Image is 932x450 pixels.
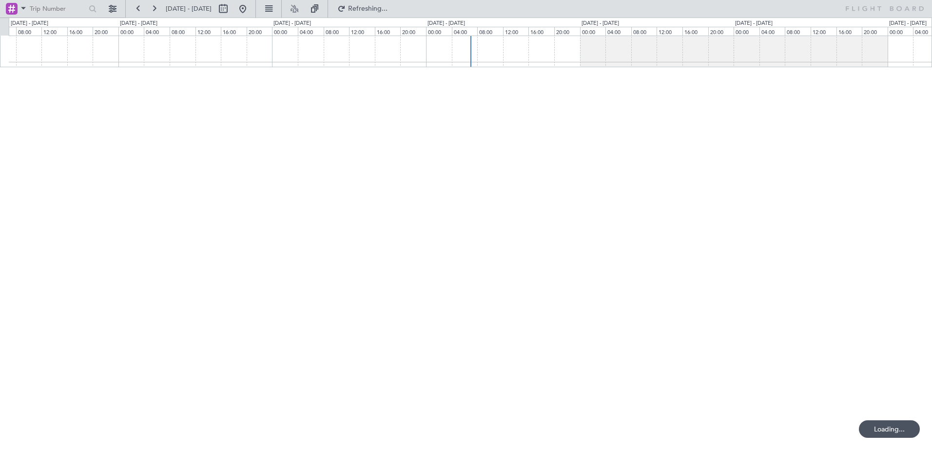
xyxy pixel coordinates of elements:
[708,27,734,36] div: 20:00
[400,27,426,36] div: 20:00
[349,27,375,36] div: 12:00
[11,19,48,28] div: [DATE] - [DATE]
[348,5,388,12] span: Refreshing...
[631,27,657,36] div: 08:00
[554,27,580,36] div: 20:00
[582,19,619,28] div: [DATE] - [DATE]
[889,19,927,28] div: [DATE] - [DATE]
[247,27,272,36] div: 20:00
[272,27,298,36] div: 00:00
[452,27,478,36] div: 04:00
[170,27,195,36] div: 08:00
[862,27,888,36] div: 20:00
[735,19,773,28] div: [DATE] - [DATE]
[298,27,324,36] div: 04:00
[375,27,401,36] div: 16:00
[657,27,682,36] div: 12:00
[195,27,221,36] div: 12:00
[333,1,391,17] button: Refreshing...
[273,19,311,28] div: [DATE] - [DATE]
[759,27,785,36] div: 04:00
[144,27,170,36] div: 04:00
[528,27,554,36] div: 16:00
[41,27,67,36] div: 12:00
[427,19,465,28] div: [DATE] - [DATE]
[30,1,86,16] input: Trip Number
[477,27,503,36] div: 08:00
[836,27,862,36] div: 16:00
[785,27,811,36] div: 08:00
[734,27,759,36] div: 00:00
[67,27,93,36] div: 16:00
[93,27,118,36] div: 20:00
[221,27,247,36] div: 16:00
[811,27,836,36] div: 12:00
[605,27,631,36] div: 04:00
[888,27,913,36] div: 00:00
[166,4,212,13] span: [DATE] - [DATE]
[503,27,529,36] div: 12:00
[859,420,920,438] div: Loading...
[682,27,708,36] div: 16:00
[118,27,144,36] div: 00:00
[426,27,452,36] div: 00:00
[120,19,157,28] div: [DATE] - [DATE]
[324,27,349,36] div: 08:00
[16,27,42,36] div: 08:00
[580,27,606,36] div: 00:00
